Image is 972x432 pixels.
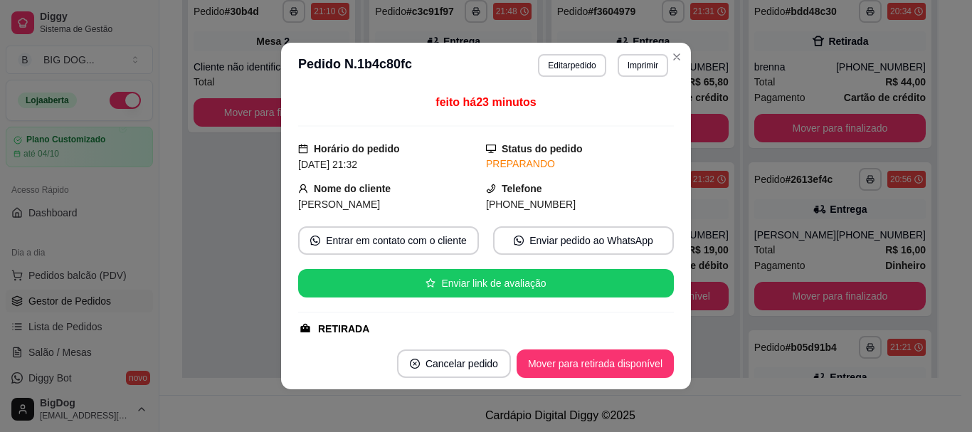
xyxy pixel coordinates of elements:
strong: Status do pedido [502,143,583,154]
span: desktop [486,144,496,154]
button: close-circleCancelar pedido [397,349,511,378]
button: Editarpedido [538,54,606,77]
button: starEnviar link de avaliação [298,269,674,297]
span: whats-app [310,236,320,246]
button: Mover para retirada disponível [517,349,674,378]
strong: Telefone [502,183,542,194]
span: calendar [298,144,308,154]
span: star [426,278,435,288]
span: phone [486,184,496,194]
button: whats-appEntrar em contato com o cliente [298,226,479,255]
strong: Nome do cliente [314,183,391,194]
span: feito há 23 minutos [435,96,536,108]
div: PREPARANDO [486,157,674,172]
span: user [298,184,308,194]
span: [PERSON_NAME] [298,199,380,210]
span: close-circle [410,359,420,369]
span: [PHONE_NUMBER] [486,199,576,210]
button: whats-appEnviar pedido ao WhatsApp [493,226,674,255]
span: [DATE] 21:32 [298,159,357,170]
button: Imprimir [618,54,668,77]
button: Close [665,46,688,68]
strong: Horário do pedido [314,143,400,154]
span: whats-app [514,236,524,246]
h3: Pedido N. 1b4c80fc [298,54,412,77]
div: RETIRADA [318,322,369,337]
